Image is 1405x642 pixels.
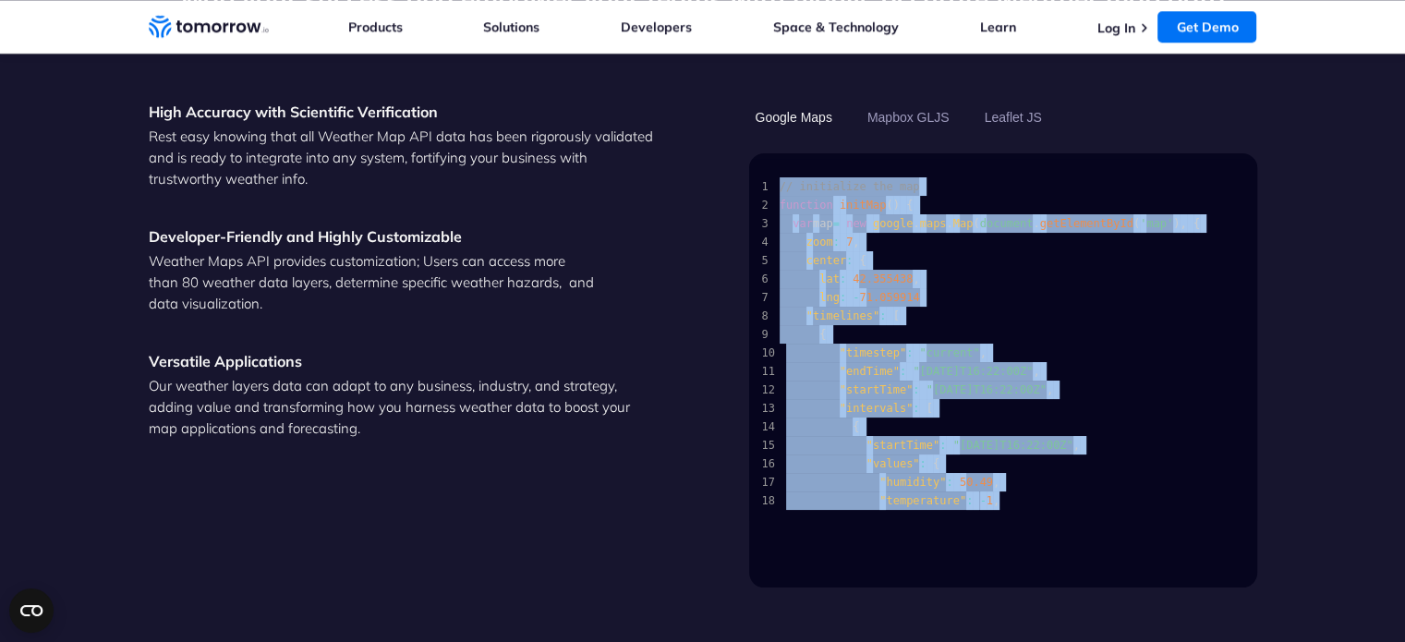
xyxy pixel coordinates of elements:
[893,307,900,325] span: [
[833,233,840,251] span: :
[1096,19,1134,36] a: Log In
[1040,214,1133,233] span: getElementById
[149,13,269,41] a: Home link
[806,233,833,251] span: zoom
[806,251,846,270] span: center
[840,288,846,307] span: :
[873,214,913,233] span: google
[1033,214,1039,233] span: .
[913,214,919,233] span: .
[1073,436,1080,454] span: ,
[773,18,899,35] a: Space & Technology
[762,473,786,491] span: 17
[987,491,993,510] span: 1
[840,196,887,214] span: initMap
[913,399,919,418] span: :
[762,233,780,251] span: 4
[762,196,780,214] span: 2
[913,381,919,399] span: :
[762,177,780,196] span: 1
[946,473,952,491] span: :
[762,307,780,325] span: 8
[840,270,846,288] span: :
[853,270,913,288] span: 42.355438
[919,344,979,362] span: "current"
[780,177,920,196] span: // initialize the map
[1157,11,1256,42] a: Get Demo
[483,18,539,35] a: Solutions
[1193,214,1200,233] span: {
[879,473,946,491] span: "humidity"
[993,473,999,491] span: ,
[939,436,946,454] span: :
[149,103,438,121] strong: High Accuracy with Scientific Verification
[1173,214,1180,233] span: )
[762,399,786,418] span: 13
[762,418,786,436] span: 14
[762,270,780,288] span: 6
[927,399,933,418] span: [
[879,491,966,510] span: "temperature"
[1140,214,1173,233] span: 'map'
[1033,362,1039,381] span: ,
[906,344,913,362] span: :
[846,251,853,270] span: :
[980,491,987,510] span: -
[762,454,786,473] span: 16
[762,344,786,362] span: 10
[853,418,859,436] span: {
[806,307,879,325] span: "timelines"
[762,491,786,510] span: 18
[853,288,859,307] span: -
[149,352,302,370] strong: Versatile Applications
[149,375,657,439] p: Our weather layers data can adapt to any business, industry, and strategy, adding value and trans...
[819,288,840,307] span: lng
[861,102,956,133] button: Mapbox GLJS
[813,214,833,233] span: map
[819,325,826,344] span: {
[762,251,780,270] span: 5
[762,381,786,399] span: 12
[906,196,913,214] span: {
[621,18,692,35] a: Developers
[953,214,974,233] span: Map
[749,102,839,133] button: Google Maps
[762,214,780,233] span: 3
[913,362,1033,381] span: "[DATE]T16:22:00Z"
[920,214,947,233] span: maps
[993,491,999,510] span: ,
[1047,381,1053,399] span: ,
[780,196,833,214] span: function
[853,233,859,251] span: ,
[960,473,993,491] span: 50.49
[893,196,900,214] span: )
[866,436,939,454] span: "startTime"
[946,214,952,233] span: .
[919,454,926,473] span: :
[980,344,987,362] span: ,
[819,270,840,288] span: lat
[933,454,939,473] span: {
[149,126,657,189] p: Rest easy knowing that all Weather Map API data has been rigorously validated and is ready to int...
[846,214,866,233] span: new
[953,436,1073,454] span: "[DATE]T16:22:00Z"
[840,362,900,381] span: "endTime"
[762,436,786,454] span: 15
[879,307,886,325] span: :
[1133,214,1140,233] span: (
[980,214,1034,233] span: document
[762,362,786,381] span: 11
[840,399,913,418] span: "intervals"
[149,227,462,246] strong: Developer-Friendly and Highly Customizable
[833,214,840,233] span: =
[840,344,906,362] span: "timestep"
[348,18,403,35] a: Products
[762,288,780,307] span: 7
[762,325,780,344] span: 9
[1180,214,1186,233] span: ,
[973,214,979,233] span: (
[927,381,1047,399] span: "[DATE]T16:22:00Z"
[793,214,813,233] span: var
[859,251,866,270] span: {
[866,454,920,473] span: "values"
